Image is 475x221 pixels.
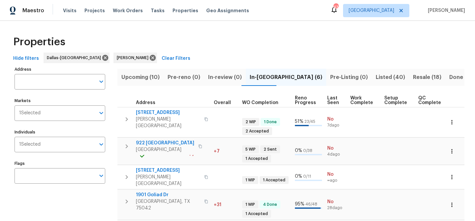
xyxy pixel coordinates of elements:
[243,156,270,162] span: 1 Accepted
[261,119,279,125] span: 1 Done
[327,145,345,152] span: No
[214,100,237,105] div: Days past target finish date
[384,96,407,105] span: Setup Complete
[208,73,242,82] span: In-review (0)
[113,53,157,63] div: [PERSON_NAME]
[47,55,104,61] span: Dallas-[GEOGRAPHIC_DATA]
[63,7,77,14] span: Visits
[327,152,345,157] span: 4d ago
[173,7,198,14] span: Properties
[113,7,143,14] span: Work Orders
[97,140,106,149] button: Open
[11,53,42,65] button: Hide filters
[350,96,373,105] span: Work Complete
[136,198,200,211] span: [GEOGRAPHIC_DATA], TX 75042
[376,73,405,82] span: Listed (40)
[15,162,105,166] label: Flags
[189,151,195,158] span: +7
[97,108,106,118] button: Open
[304,120,315,124] span: 23 / 45
[330,73,368,82] span: Pre-Listing (0)
[19,110,41,116] span: 1 Selected
[327,116,345,123] span: No
[418,96,441,105] span: QC Complete
[15,99,105,103] label: Markets
[162,55,190,63] span: Clear Filters
[250,73,322,82] span: In-[GEOGRAPHIC_DATA] (6)
[206,7,249,14] span: Geo Assignments
[15,67,105,71] label: Address
[136,167,200,174] span: [STREET_ADDRESS]
[136,116,200,129] span: [PERSON_NAME][GEOGRAPHIC_DATA]
[303,174,311,178] span: 0 / 11
[214,149,220,154] span: +7
[242,100,278,105] span: WO Completion
[84,7,105,14] span: Projects
[22,7,44,14] span: Maestro
[333,4,338,11] div: 43
[413,73,441,82] span: Resale (18)
[15,130,105,134] label: Individuals
[295,202,304,206] span: 95 %
[327,199,345,205] span: No
[261,147,279,152] span: 2 Sent
[327,178,345,183] span: ∞ ago
[151,8,165,13] span: Tasks
[97,171,106,180] button: Open
[260,202,280,207] span: 4 Done
[13,39,65,45] span: Properties
[214,100,231,105] span: Overall
[243,129,271,134] span: 2 Accepted
[295,174,302,179] span: 0 %
[243,177,258,183] span: 1 WIP
[243,202,258,207] span: 1 WIP
[327,96,339,105] span: Last Seen
[349,7,394,14] span: [GEOGRAPHIC_DATA]
[327,123,345,128] span: 7d ago
[97,77,106,86] button: Open
[136,100,155,105] span: Address
[295,119,303,124] span: 51 %
[136,146,194,153] span: [GEOGRAPHIC_DATA]
[295,96,316,105] span: Reno Progress
[214,203,221,207] span: +31
[295,148,302,153] span: 0 %
[19,142,41,147] span: 1 Selected
[211,138,239,165] td: 7 day(s) past target finish date
[159,53,193,65] button: Clear Filters
[305,202,317,206] span: 46 / 48
[327,205,345,211] span: 28d ago
[136,192,200,198] span: 1901 Goliad Dr
[243,119,259,125] span: 2 WIP
[243,211,270,217] span: 1 Accepted
[425,7,465,14] span: [PERSON_NAME]
[136,174,200,187] span: [PERSON_NAME][GEOGRAPHIC_DATA]
[117,55,151,61] span: [PERSON_NAME]
[243,147,258,152] span: 5 WIP
[260,177,288,183] span: 1 Accepted
[168,73,200,82] span: Pre-reno (0)
[136,109,200,116] span: [STREET_ADDRESS]
[136,140,194,146] span: 922 [GEOGRAPHIC_DATA]
[44,53,110,63] div: Dallas-[GEOGRAPHIC_DATA]
[327,171,345,178] span: No
[303,149,312,153] span: 0 / 38
[13,55,39,63] span: Hide filters
[121,73,160,82] span: Upcoming (10)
